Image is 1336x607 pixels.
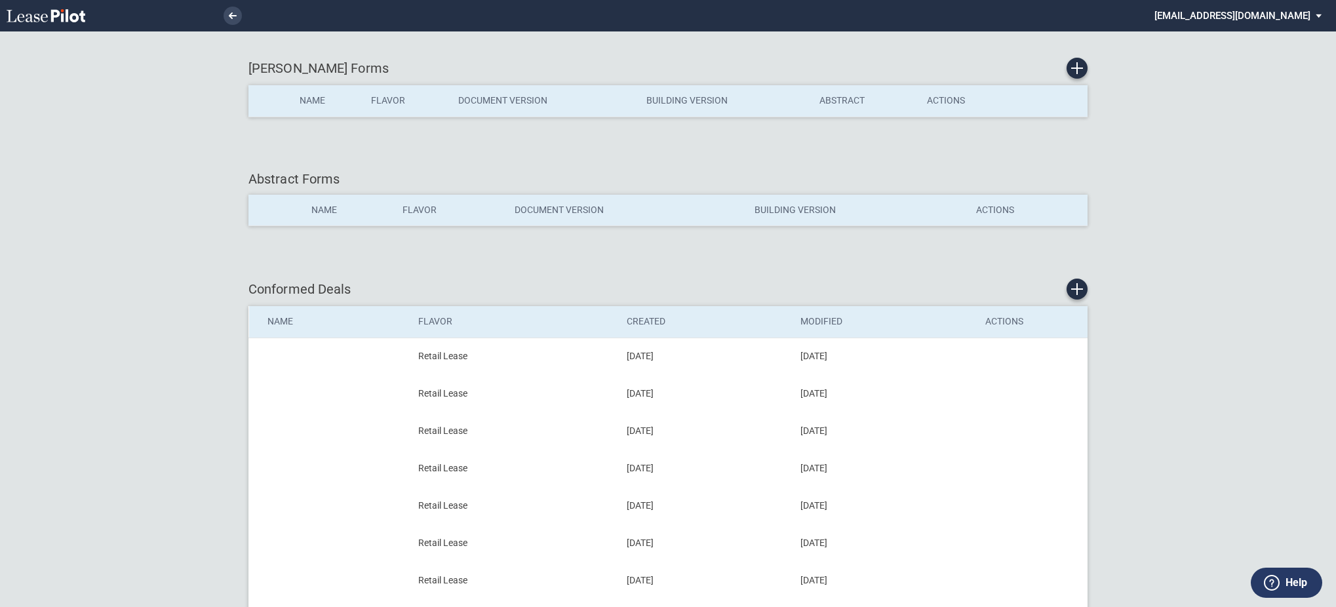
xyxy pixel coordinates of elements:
a: Create new conformed deal [1067,279,1088,300]
th: Name [249,306,410,338]
th: Document Version [505,195,745,226]
td: [DATE] [618,338,791,375]
a: Delete Conformed Deal [1017,460,1035,478]
th: Actions [976,306,1088,338]
td: Retail Lease [409,487,618,524]
a: Delete Conformed Deal [1017,422,1035,441]
a: Edit Conformed Deal [985,497,1004,515]
md-icon: Delete Conformed Deal [1018,498,1034,514]
a: Delete Conformed Deal [1017,572,1035,590]
md-icon: Edit Conformed Deal [987,536,1002,551]
a: Delete Conformed Deal [1017,347,1035,366]
div: Conformed Deals [248,279,1088,300]
th: Building Version [637,85,810,117]
td: [DATE] [618,375,791,412]
td: [DATE] [618,450,791,487]
md-icon: Edit Conformed Deal [987,349,1002,364]
th: Name [290,85,362,117]
th: Created [618,306,791,338]
label: Help [1286,574,1307,591]
td: [DATE] [791,562,975,599]
md-icon: Edit Conformed Deal [987,386,1002,402]
th: Flavor [362,85,449,117]
a: Edit Conformed Deal [985,534,1004,553]
md-icon: Delete Conformed Deal [1018,573,1034,589]
th: Actions [967,195,1088,226]
a: Delete Conformed Deal [1017,497,1035,515]
td: [DATE] [791,412,975,450]
td: [DATE] [618,412,791,450]
md-icon: Edit Conformed Deal [987,461,1002,477]
button: Help [1251,568,1322,598]
div: Abstract Forms [248,170,1088,188]
td: [DATE] [791,338,975,375]
a: Delete Conformed Deal [1017,534,1035,553]
a: Edit Conformed Deal [985,347,1004,366]
div: [PERSON_NAME] Forms [248,58,1088,79]
md-icon: Edit Conformed Deal [987,573,1002,589]
th: Actions [918,85,1012,117]
md-icon: Delete Conformed Deal [1018,349,1034,364]
td: [DATE] [791,524,975,562]
a: Edit Conformed Deal [985,422,1004,441]
td: [DATE] [791,450,975,487]
md-icon: Edit Conformed Deal [987,423,1002,439]
td: Retail Lease [409,562,618,599]
td: Retail Lease [409,524,618,562]
th: Modified [791,306,975,338]
td: [DATE] [791,375,975,412]
md-icon: Delete Conformed Deal [1018,536,1034,551]
md-icon: Edit Conformed Deal [987,498,1002,514]
td: [DATE] [618,562,791,599]
td: Retail Lease [409,412,618,450]
td: [DATE] [618,524,791,562]
th: Building Version [745,195,967,226]
td: Retail Lease [409,338,618,375]
md-icon: Delete Conformed Deal [1018,386,1034,402]
th: Document Version [449,85,637,117]
th: Name [302,195,394,226]
td: [DATE] [791,487,975,524]
a: Edit Conformed Deal [985,572,1004,590]
th: Abstract [810,85,918,117]
md-icon: Delete Conformed Deal [1018,423,1034,439]
td: Retail Lease [409,375,618,412]
a: Edit Conformed Deal [985,460,1004,478]
td: Retail Lease [409,450,618,487]
th: Flavor [393,195,505,226]
a: Edit Conformed Deal [985,385,1004,403]
a: Delete Conformed Deal [1017,385,1035,403]
th: Flavor [409,306,618,338]
md-icon: Delete Conformed Deal [1018,461,1034,477]
td: [DATE] [618,487,791,524]
a: Create new Form [1067,58,1088,79]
